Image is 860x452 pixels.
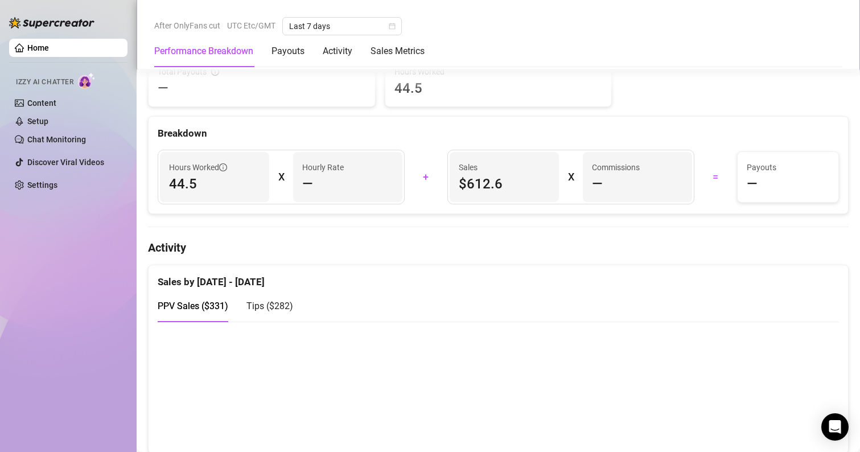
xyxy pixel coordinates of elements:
[154,44,253,58] div: Performance Breakdown
[394,79,603,97] span: 44.5
[246,301,293,311] span: Tips ( $282 )
[154,17,220,34] span: After OnlyFans cut
[219,163,227,171] span: info-circle
[394,65,603,78] span: Hours Worked
[459,175,550,193] span: $612.6
[169,161,227,174] span: Hours Worked
[389,23,396,30] span: calendar
[592,161,640,174] article: Commissions
[592,175,603,193] span: —
[78,72,96,89] img: AI Chatter
[302,175,313,193] span: —
[371,44,425,58] div: Sales Metrics
[158,65,207,78] span: Total Payouts
[271,44,305,58] div: Payouts
[323,44,352,58] div: Activity
[158,265,839,290] div: Sales by [DATE] - [DATE]
[9,17,94,28] img: logo-BBDzfeDw.svg
[227,17,275,34] span: UTC Etc/GMT
[27,180,57,190] a: Settings
[568,168,574,186] div: X
[278,168,284,186] div: X
[27,158,104,167] a: Discover Viral Videos
[302,161,344,174] article: Hourly Rate
[701,168,730,186] div: =
[27,98,56,108] a: Content
[27,135,86,144] a: Chat Monitoring
[148,240,849,256] h4: Activity
[16,77,73,88] span: Izzy AI Chatter
[289,18,395,35] span: Last 7 days
[821,413,849,441] div: Open Intercom Messenger
[158,126,839,141] div: Breakdown
[747,175,758,193] span: —
[27,43,49,52] a: Home
[158,79,168,97] span: —
[169,175,260,193] span: 44.5
[211,68,219,76] span: info-circle
[412,168,441,186] div: +
[27,117,48,126] a: Setup
[459,161,550,174] span: Sales
[747,161,830,174] span: Payouts
[158,301,228,311] span: PPV Sales ( $331 )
